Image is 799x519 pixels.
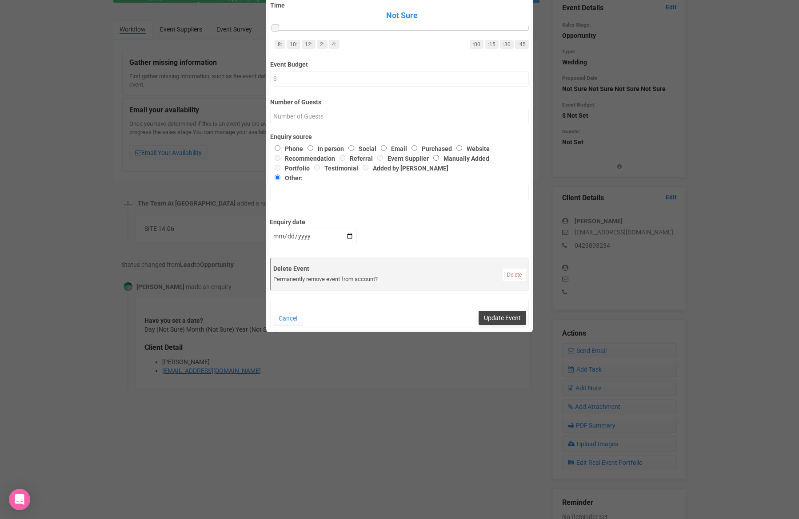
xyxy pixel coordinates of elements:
[503,269,526,281] a: Delete
[270,132,528,141] label: Enquiry source
[500,40,514,49] a: :30
[376,145,407,152] label: Email
[373,155,429,162] label: Event Supplier
[270,109,528,124] input: Number of Guests
[273,311,303,326] button: Cancel
[275,40,285,49] a: 8:
[273,275,527,284] div: Permanently remove event from account?
[275,10,528,21] span: Not Sure
[515,40,529,49] a: :45
[358,165,448,172] label: Added by [PERSON_NAME]
[270,165,310,172] label: Portfolio
[270,173,515,182] label: Other:
[470,40,483,49] a: :00
[485,40,499,49] a: :15
[270,95,528,107] label: Number of Guests
[479,311,526,325] button: Update Event
[452,145,490,152] label: Website
[273,264,527,273] label: Delete Event
[302,40,316,49] a: 12:
[429,155,489,162] label: Manually Added
[270,214,357,226] label: Enquiry date
[270,1,528,10] label: Time
[270,155,335,162] label: Recommendation
[270,145,303,152] label: Phone
[310,165,358,172] label: Testimonial
[344,145,376,152] label: Social
[335,155,373,162] label: Referral
[317,40,328,49] a: 2:
[287,40,300,49] a: 10:
[9,489,30,510] div: Open Intercom Messenger
[270,57,528,69] label: Event Budget
[270,71,528,87] input: $
[329,40,340,49] a: 4:
[303,145,344,152] label: In person
[407,145,452,152] label: Purchased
